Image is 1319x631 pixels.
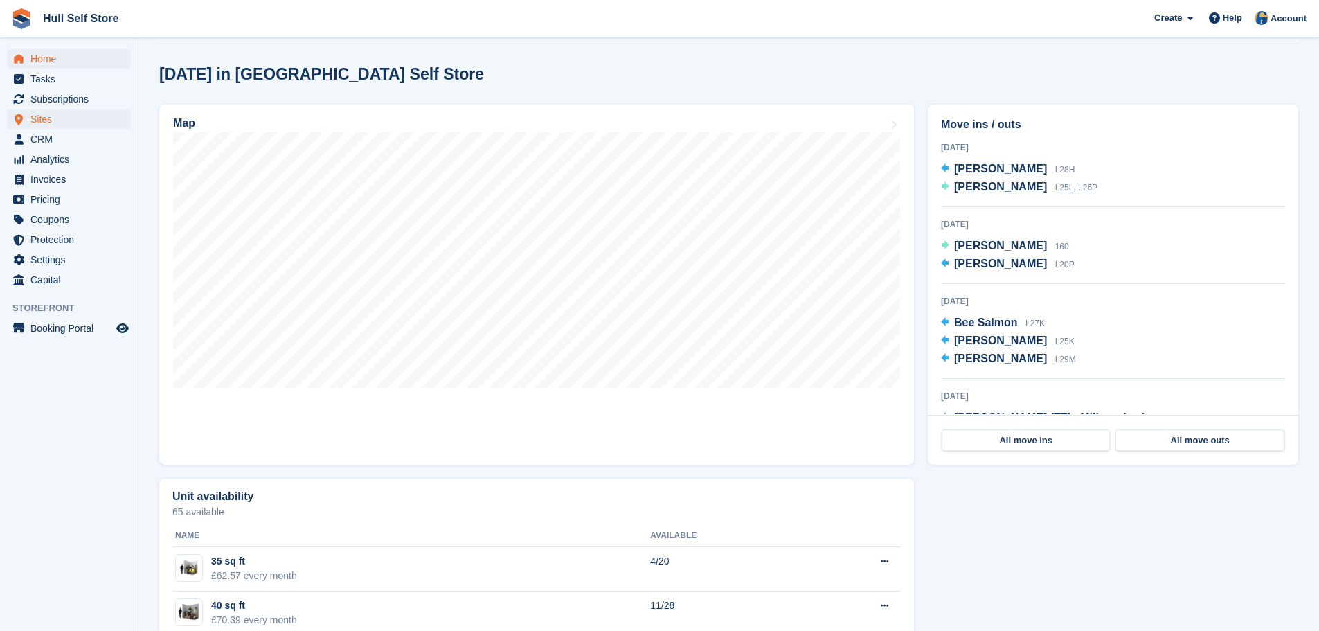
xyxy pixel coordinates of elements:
a: [PERSON_NAME] L29M [941,350,1076,368]
h2: [DATE] in [GEOGRAPHIC_DATA] Self Store [159,65,484,84]
a: menu [7,210,131,229]
a: menu [7,230,131,249]
a: menu [7,150,131,169]
a: menu [7,319,131,338]
span: 160 [1055,242,1069,251]
a: [PERSON_NAME] L25L, L26P [941,179,1097,197]
a: menu [7,130,131,149]
h2: Map [173,117,195,130]
a: [PERSON_NAME] (TTI - Milkwaukee) 111 [941,409,1167,427]
div: [DATE] [941,141,1285,154]
span: L25K [1055,337,1075,346]
span: CRM [30,130,114,149]
a: [PERSON_NAME] 160 [941,238,1069,256]
span: Sites [30,109,114,129]
div: [DATE] [941,295,1285,308]
span: Booking Portal [30,319,114,338]
h2: Unit availability [172,490,253,503]
a: menu [7,109,131,129]
span: L27K [1025,319,1045,328]
div: [DATE] [941,218,1285,231]
a: menu [7,69,131,89]
span: L28H [1055,165,1075,175]
th: Name [172,525,650,547]
img: 35-sqft-unit.jpg [176,558,202,578]
span: Home [30,49,114,69]
a: All move ins [942,429,1110,452]
span: 111 [1154,414,1167,423]
a: [PERSON_NAME] L20P [941,256,1075,274]
span: Coupons [30,210,114,229]
div: [DATE] [941,390,1285,402]
img: 40-sqft-unit%20(1).jpg [176,602,202,622]
span: Create [1154,11,1182,25]
span: Protection [30,230,114,249]
h2: Move ins / outs [941,116,1285,133]
a: menu [7,49,131,69]
span: Pricing [30,190,114,209]
span: L29M [1055,355,1076,364]
div: £70.39 every month [211,613,297,628]
span: Analytics [30,150,114,169]
a: Hull Self Store [37,7,124,30]
span: [PERSON_NAME] [954,240,1047,251]
span: Account [1271,12,1307,26]
a: [PERSON_NAME] L25K [941,332,1075,350]
img: Hull Self Store [1255,11,1268,25]
span: Subscriptions [30,89,114,109]
a: [PERSON_NAME] L28H [941,161,1075,179]
th: Available [650,525,804,547]
td: 4/20 [650,547,804,592]
span: Storefront [12,301,138,315]
span: [PERSON_NAME] [954,163,1047,175]
span: Tasks [30,69,114,89]
a: menu [7,190,131,209]
span: L25L, L26P [1055,183,1097,193]
a: menu [7,170,131,189]
div: 35 sq ft [211,554,297,569]
span: Settings [30,250,114,269]
div: £62.57 every month [211,569,297,583]
a: menu [7,89,131,109]
span: [PERSON_NAME] [954,353,1047,364]
a: Map [159,105,914,465]
span: [PERSON_NAME] (TTI - Milkwaukee) [954,411,1145,423]
span: Invoices [30,170,114,189]
span: [PERSON_NAME] [954,258,1047,269]
a: Bee Salmon L27K [941,314,1045,332]
a: All move outs [1115,429,1284,452]
span: Bee Salmon [954,317,1018,328]
a: menu [7,270,131,290]
span: [PERSON_NAME] [954,335,1047,346]
img: stora-icon-8386f47178a22dfd0bd8f6a31ec36ba5ce8667c1dd55bd0f319d3a0aa187defe.svg [11,8,32,29]
span: L20P [1055,260,1075,269]
a: Preview store [114,320,131,337]
span: Capital [30,270,114,290]
p: 65 available [172,507,901,517]
div: 40 sq ft [211,598,297,613]
span: [PERSON_NAME] [954,181,1047,193]
span: Help [1223,11,1242,25]
a: menu [7,250,131,269]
